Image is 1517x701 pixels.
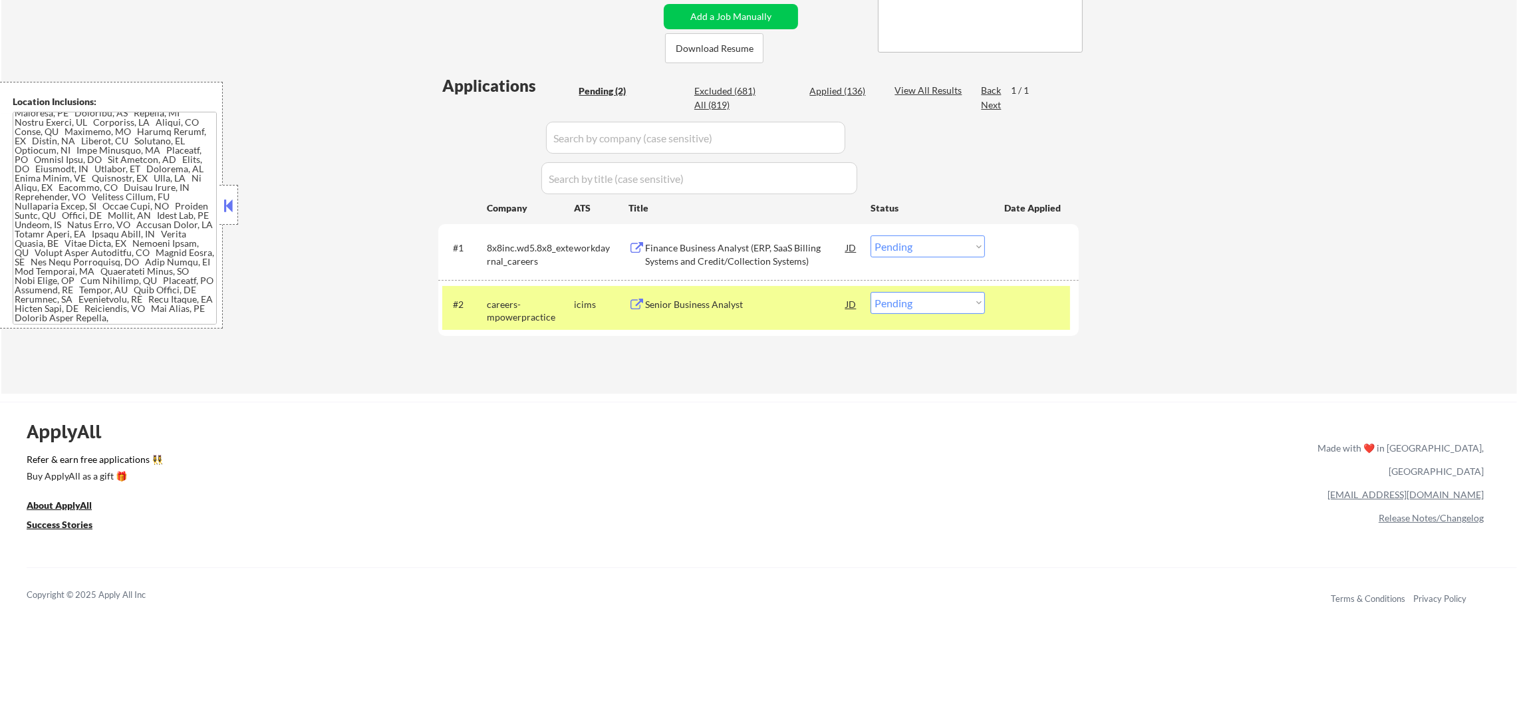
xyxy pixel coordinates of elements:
[645,241,846,267] div: Finance Business Analyst (ERP, SaaS Billing Systems and Credit/Collection Systems)
[895,84,966,97] div: View All Results
[27,589,180,602] div: Copyright © 2025 Apply All Inc
[27,420,116,443] div: ApplyAll
[574,241,628,255] div: workday
[1327,489,1484,500] a: [EMAIL_ADDRESS][DOMAIN_NAME]
[487,202,574,215] div: Company
[1413,593,1466,604] a: Privacy Policy
[27,469,160,486] a: Buy ApplyAll as a gift 🎁
[574,298,628,311] div: icims
[665,33,763,63] button: Download Resume
[579,84,645,98] div: Pending (2)
[694,84,761,98] div: Excluded (681)
[453,298,476,311] div: #2
[845,292,858,316] div: JD
[1312,436,1484,483] div: Made with ❤️ in [GEOGRAPHIC_DATA], [GEOGRAPHIC_DATA]
[487,298,574,324] div: careers-mpowerpractice
[981,98,1002,112] div: Next
[546,122,845,154] input: Search by company (case sensitive)
[27,519,92,530] u: Success Stories
[845,235,858,259] div: JD
[487,241,574,267] div: 8x8inc.wd5.8x8_external_careers
[628,202,858,215] div: Title
[1011,84,1041,97] div: 1 / 1
[574,202,628,215] div: ATS
[694,98,761,112] div: All (819)
[27,455,1039,469] a: Refer & earn free applications 👯‍♀️
[1331,593,1405,604] a: Terms & Conditions
[871,196,985,219] div: Status
[27,498,110,515] a: About ApplyAll
[981,84,1002,97] div: Back
[664,4,798,29] button: Add a Job Manually
[453,241,476,255] div: #1
[13,95,217,108] div: Location Inclusions:
[809,84,876,98] div: Applied (136)
[27,499,92,511] u: About ApplyAll
[645,298,846,311] div: Senior Business Analyst
[442,78,574,94] div: Applications
[541,162,857,194] input: Search by title (case sensitive)
[1379,512,1484,523] a: Release Notes/Changelog
[27,517,110,534] a: Success Stories
[27,472,160,481] div: Buy ApplyAll as a gift 🎁
[1004,202,1063,215] div: Date Applied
